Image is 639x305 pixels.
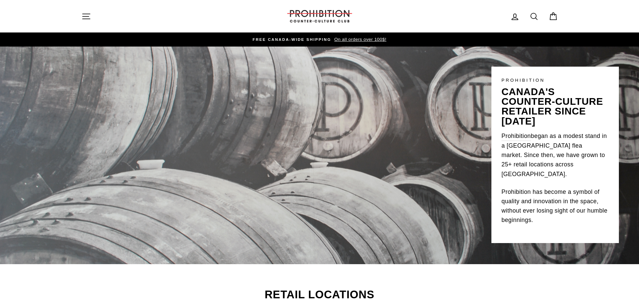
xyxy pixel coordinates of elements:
p: Prohibition has become a symbol of quality and innovation in the space, without ever losing sight... [501,187,609,225]
a: Prohibition [501,131,531,141]
p: PROHIBITION [501,77,609,84]
h2: Retail Locations [82,289,558,300]
span: On all orders over 100$! [332,37,386,42]
p: began as a modest stand in a [GEOGRAPHIC_DATA] flea market. Since then, we have grown to 25+ reta... [501,131,609,179]
img: PROHIBITION COUNTER-CULTURE CLUB [286,10,353,22]
a: FREE CANADA-WIDE SHIPPING On all orders over 100$! [83,36,556,43]
p: canada's counter-culture retailer since [DATE] [501,87,609,126]
span: FREE CANADA-WIDE SHIPPING [253,37,331,42]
